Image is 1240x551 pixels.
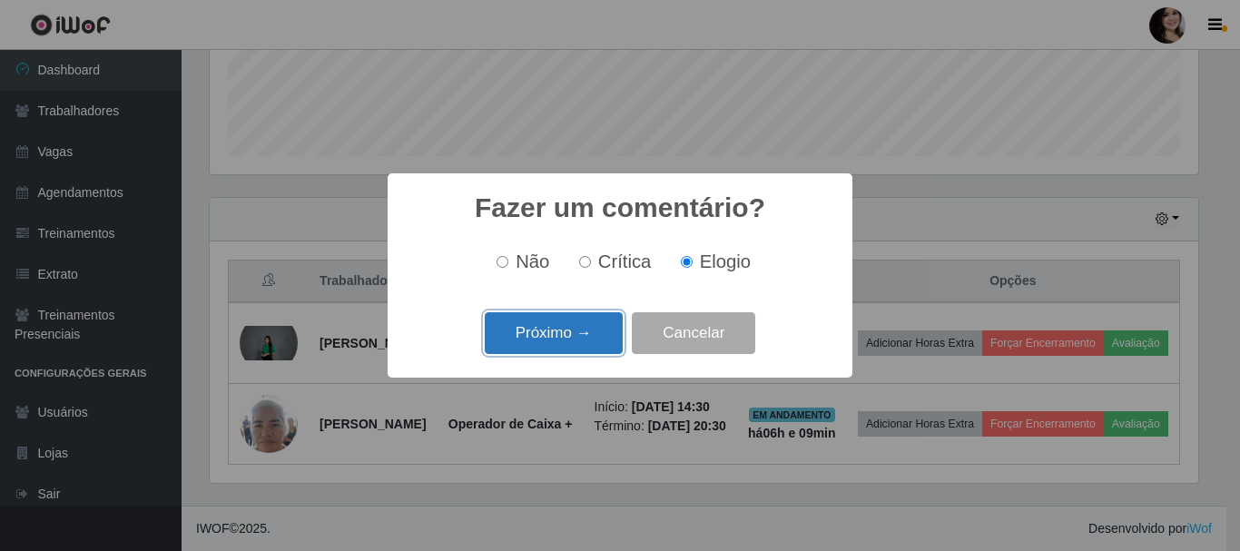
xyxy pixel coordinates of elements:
button: Próximo → [485,312,623,355]
input: Não [497,256,508,268]
span: Não [516,251,549,271]
h2: Fazer um comentário? [475,192,765,224]
button: Cancelar [632,312,755,355]
span: Crítica [598,251,652,271]
span: Elogio [700,251,751,271]
input: Crítica [579,256,591,268]
input: Elogio [681,256,693,268]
